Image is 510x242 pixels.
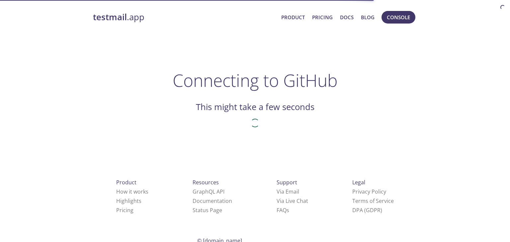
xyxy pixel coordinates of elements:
a: Via Email [277,188,299,195]
a: Documentation [193,197,232,205]
a: Status Page [193,207,222,214]
a: Docs [340,13,354,22]
a: Terms of Service [352,197,394,205]
a: Privacy Policy [352,188,386,195]
a: Product [281,13,305,22]
button: Console [382,11,415,24]
span: Support [277,179,297,186]
h2: This might take a few seconds [196,101,314,113]
a: testmail.app [93,12,276,23]
a: FAQ [277,207,289,214]
a: Pricing [116,207,133,214]
a: Via Live Chat [277,197,308,205]
a: Pricing [312,13,333,22]
a: GraphQL API [193,188,224,195]
a: Blog [361,13,375,22]
span: s [287,207,289,214]
h1: Connecting to GitHub [173,70,338,90]
strong: testmail [93,11,127,23]
span: Console [387,13,410,22]
a: DPA (GDPR) [352,207,382,214]
span: Legal [352,179,365,186]
span: Product [116,179,136,186]
span: Resources [193,179,219,186]
a: How it works [116,188,148,195]
a: Highlights [116,197,141,205]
